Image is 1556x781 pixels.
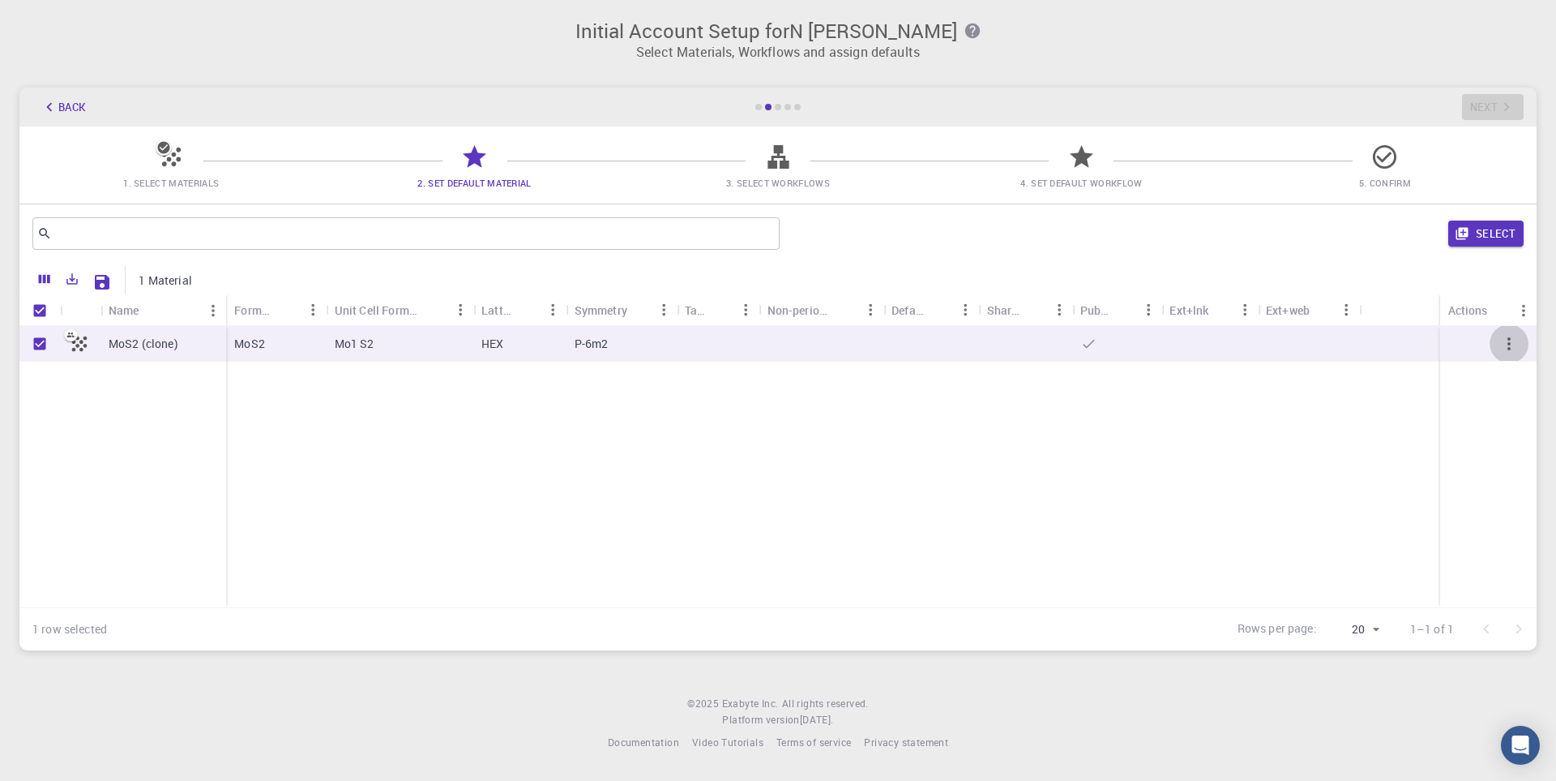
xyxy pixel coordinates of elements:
[32,94,94,120] button: Back
[139,272,192,289] p: 1 Material
[1448,221,1524,247] button: Select
[733,297,759,323] button: Menu
[234,294,274,326] div: Formula
[417,177,531,189] span: 2. Set Default Material
[883,294,978,326] div: Default
[979,294,1072,326] div: Shared
[1046,297,1072,323] button: Menu
[1333,297,1359,323] button: Menu
[1161,294,1257,326] div: Ext+lnk
[234,336,265,352] p: MoS2
[226,294,326,326] div: Formula
[831,297,857,323] button: Sort
[100,294,226,326] div: Name
[1266,294,1310,326] div: Ext+web
[200,298,226,324] button: Menu
[987,294,1020,326] div: Shared
[335,294,421,326] div: Unit Cell Formula
[1323,618,1384,642] div: 20
[1501,726,1540,765] div: Open Intercom Messenger
[1072,294,1161,326] div: Public
[776,735,851,751] a: Terms of service
[1511,298,1537,324] button: Menu
[759,294,883,326] div: Non-periodic
[722,696,779,712] a: Exabyte Inc.
[685,294,707,326] div: Tags
[109,336,178,352] p: MoS2 (clone)
[707,297,733,323] button: Sort
[800,712,834,728] a: [DATE].
[857,297,883,323] button: Menu
[109,294,139,326] div: Name
[782,696,869,712] span: All rights reserved.
[301,297,327,323] button: Menu
[677,294,759,326] div: Tags
[1020,297,1046,323] button: Sort
[1135,297,1161,323] button: Menu
[1232,297,1258,323] button: Menu
[31,266,58,292] button: Columns
[335,336,374,352] p: Mo1 S2
[32,621,107,637] div: 1 row selected
[692,736,763,749] span: Video Tutorials
[566,294,677,326] div: Symmetry
[275,297,301,323] button: Sort
[58,266,86,292] button: Export
[953,297,979,323] button: Menu
[29,42,1527,62] p: Select Materials, Workflows and assign defaults
[1258,294,1359,326] div: Ext+web
[575,336,609,352] p: P-6m2
[608,736,679,749] span: Documentation
[1169,294,1208,326] div: Ext+lnk
[575,294,627,326] div: Symmetry
[541,297,566,323] button: Menu
[421,297,447,323] button: Sort
[722,712,799,728] span: Platform version
[123,177,219,189] span: 1. Select Materials
[1440,294,1537,326] div: Actions
[1238,620,1317,639] p: Rows per page:
[32,11,91,26] span: Support
[29,19,1527,42] h3: Initial Account Setup for N [PERSON_NAME]
[1359,177,1411,189] span: 5. Confirm
[86,266,118,298] button: Save Explorer Settings
[327,294,473,326] div: Unit Cell Formula
[1448,294,1488,326] div: Actions
[1080,294,1109,326] div: Public
[864,735,948,751] a: Privacy statement
[767,294,831,326] div: Non-periodic
[60,294,100,326] div: Icon
[891,294,926,326] div: Default
[722,697,779,710] span: Exabyte Inc.
[800,713,834,726] span: [DATE] .
[864,736,948,749] span: Privacy statement
[481,294,514,326] div: Lattice
[1020,177,1142,189] span: 4. Set Default Workflow
[139,298,165,324] button: Sort
[1109,297,1135,323] button: Sort
[515,297,541,323] button: Sort
[473,294,566,326] div: Lattice
[692,735,763,751] a: Video Tutorials
[726,177,830,189] span: 3. Select Workflows
[927,297,953,323] button: Sort
[481,336,503,352] p: HEX
[447,297,473,323] button: Menu
[651,297,677,323] button: Menu
[608,735,679,751] a: Documentation
[1410,621,1454,637] p: 1–1 of 1
[776,736,851,749] span: Terms of service
[687,696,721,712] span: © 2025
